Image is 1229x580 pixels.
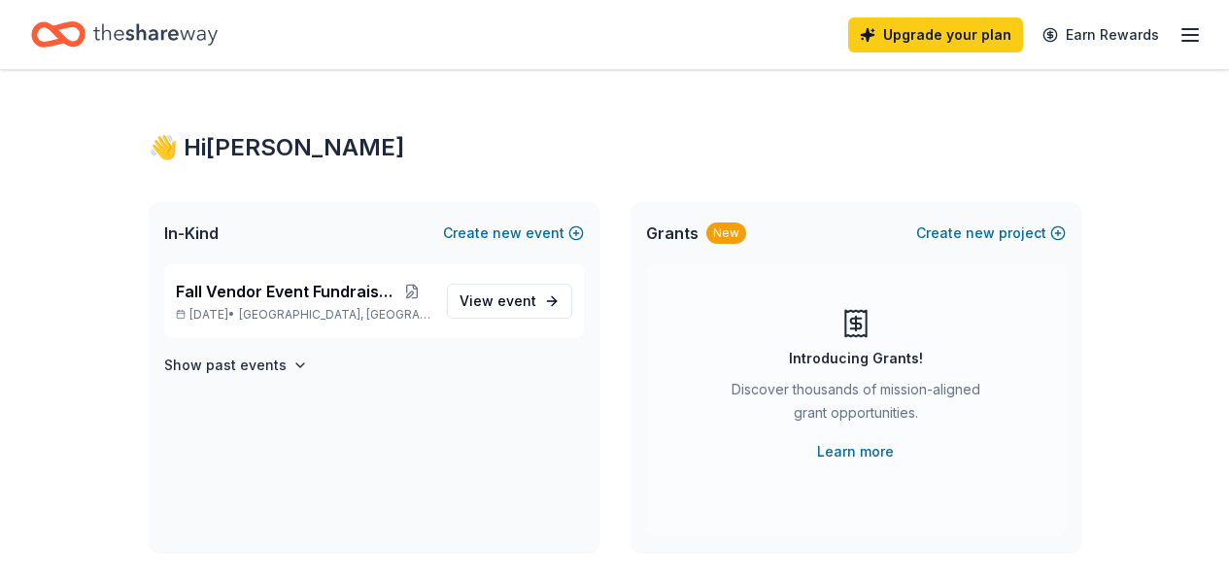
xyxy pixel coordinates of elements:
p: [DATE] • [176,307,431,323]
span: Fall Vendor Event Fundraiser [176,280,393,303]
a: Learn more [817,440,894,463]
div: Discover thousands of mission-aligned grant opportunities. [724,378,988,432]
a: View event [447,284,572,319]
span: In-Kind [164,222,219,245]
a: Earn Rewards [1031,17,1171,52]
span: event [497,292,536,309]
div: Introducing Grants! [789,347,923,370]
button: Createnewevent [443,222,584,245]
button: Show past events [164,354,308,377]
span: new [966,222,995,245]
div: New [706,222,746,244]
button: Createnewproject [916,222,1066,245]
a: Home [31,12,218,57]
div: 👋 Hi [PERSON_NAME] [149,132,1081,163]
span: Grants [646,222,699,245]
span: new [493,222,522,245]
a: Upgrade your plan [848,17,1023,52]
span: View [460,290,536,313]
span: [GEOGRAPHIC_DATA], [GEOGRAPHIC_DATA] [239,307,430,323]
h4: Show past events [164,354,287,377]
